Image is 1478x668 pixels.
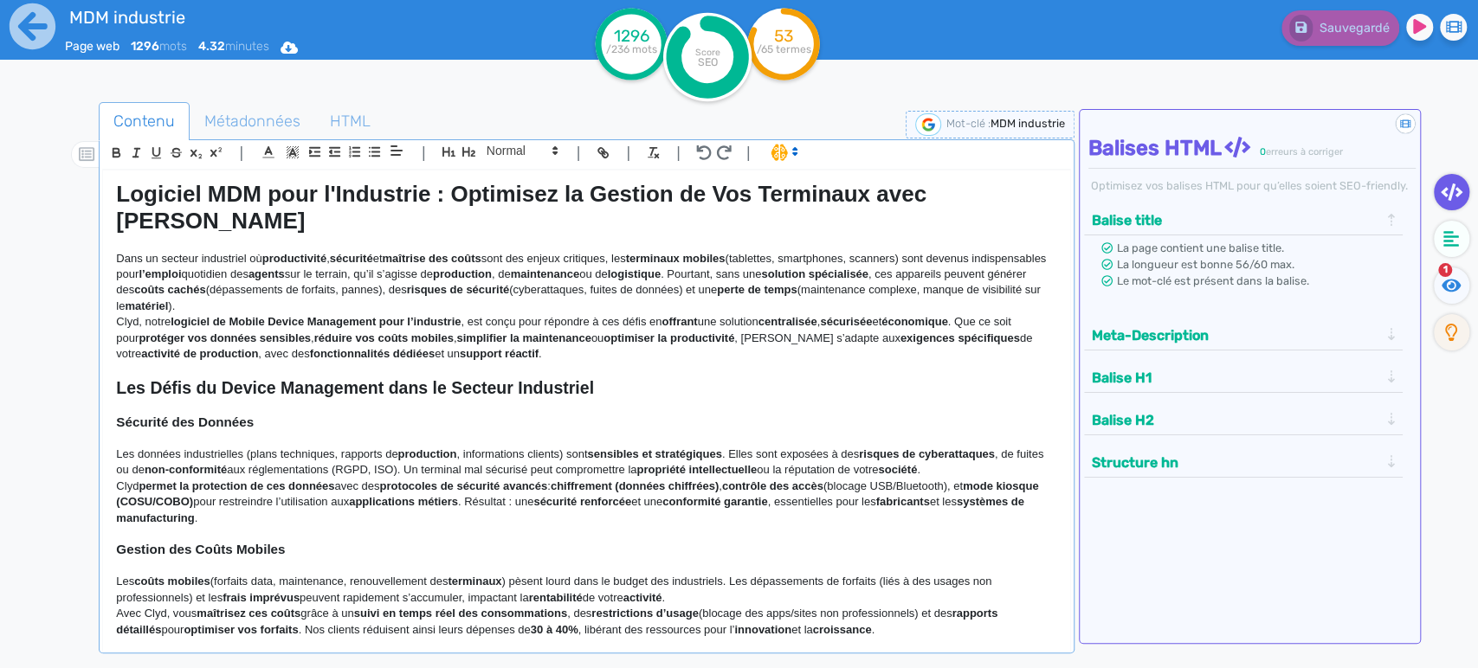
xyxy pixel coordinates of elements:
strong: contrôle des accès [722,479,823,492]
div: Domaine [89,102,133,113]
img: logo_orange.svg [28,28,42,42]
strong: agents [248,267,285,280]
p: Les données industrielles (plans techniques, rapports de , informations clients) sont . Elles son... [116,446,1057,479]
strong: conformité garantie [662,495,767,508]
tspan: 53 [774,26,793,46]
div: Mots-clés [216,102,265,113]
img: tab_domain_overview_orange.svg [70,100,84,114]
span: 1 [1438,263,1452,277]
strong: solution spécialisée [761,267,868,280]
strong: support réactif [460,347,539,360]
strong: Gestion des Coûts Mobiles [116,542,285,556]
strong: production [433,267,492,280]
strong: rentabilité [529,591,583,604]
strong: maîtrise des coûts [382,252,481,265]
strong: fonctionnalités dédiées [310,347,435,360]
strong: risques de sécurité [407,283,510,296]
strong: terminaux [448,575,501,588]
span: La longueur est bonne 56/60 max. [1117,258,1294,271]
strong: réduire vos coûts mobiles [314,331,454,344]
strong: frais imprévus [223,591,300,604]
button: Sauvegardé [1281,10,1399,46]
div: Structure hn [1087,448,1400,477]
span: | [239,141,243,164]
tspan: 1296 [614,26,649,46]
strong: systèmes de manufacturing [116,495,1027,523]
div: Balise title [1087,206,1400,234]
a: Contenu [99,102,190,141]
span: Le mot-clé est présent dans la balise. [1117,274,1309,287]
strong: maîtrisez ces coûts [197,607,300,620]
div: Meta-Description [1087,321,1400,350]
tspan: /65 termes [757,43,811,55]
div: Balise H1 [1087,363,1400,392]
a: HTML [315,102,385,141]
span: | [577,141,581,164]
span: | [626,141,630,164]
p: Clyd avec des : , (blocage USB/Bluetooth), et pour restreindre l’utilisation aux . Résultat : une... [116,479,1057,526]
tspan: SEO [698,55,718,68]
p: Avec Clyd, vous grâce à un , des (blocage des apps/sites non professionnels) et des pour . Nos cl... [116,606,1057,638]
strong: 30 à 40% [531,623,578,636]
span: HTML [316,98,384,145]
div: Optimisez vos balises HTML pour qu’elles soient SEO-friendly. [1088,177,1416,194]
span: erreurs à corriger [1266,146,1343,157]
p: Dans un secteur industriel où , et sont des enjeux critiques, les (tablettes, smartphones, scanne... [116,251,1057,315]
strong: l’emploi [139,267,181,280]
span: 0 [1260,146,1266,157]
p: Clyd, notre , est conçu pour répondre à ces défis en une solution , et . Que ce soit pour , , ou ... [116,314,1057,362]
strong: logistique [608,267,661,280]
strong: optimiser vos forfaits [184,623,298,636]
strong: chiffrement (données chiffrées) [551,479,719,492]
strong: coûts cachés [134,283,205,296]
strong: suivi en temps réel des consommations [354,607,567,620]
button: Balise H2 [1087,406,1384,434]
strong: propriété intellectuelle [636,463,757,476]
strong: Les Défis du Device Management dans le Secteur Industriel [116,378,594,397]
span: | [746,141,751,164]
strong: productivité [262,252,326,265]
strong: matériel [125,299,168,312]
strong: logiciel de Mobile Device Management pour l’industrie [171,315,461,328]
strong: maintenance [511,267,579,280]
strong: terminaux mobiles [626,252,726,265]
strong: production [398,447,457,460]
span: Page web [65,39,119,54]
strong: centralisée [758,315,817,328]
button: Balise title [1087,206,1384,234]
strong: permet la protection de ces données [139,479,334,492]
input: title [65,3,508,31]
span: MDM industrie [991,117,1065,130]
tspan: Score [695,47,720,58]
strong: perte de temps [717,283,797,296]
strong: coûts mobiles [134,575,210,588]
strong: sécurisée [820,315,872,328]
span: Métadonnées [190,98,314,145]
h4: Balises HTML [1088,136,1416,161]
strong: fabricants [876,495,930,508]
span: | [422,141,426,164]
strong: optimiser la productivité [603,331,734,344]
span: mots [131,39,187,54]
span: Contenu [100,98,189,145]
strong: société [878,463,917,476]
button: Meta-Description [1087,321,1384,350]
img: website_grey.svg [28,45,42,59]
strong: risques de cyberattaques [859,447,995,460]
button: Balise H1 [1087,363,1384,392]
span: Sauvegardé [1320,21,1390,35]
strong: activité [623,591,662,604]
strong: économique [881,315,948,328]
span: Aligment [384,140,409,161]
strong: applications métiers [349,495,458,508]
img: google-serp-logo.png [915,113,941,136]
span: minutes [198,39,269,54]
strong: croissance [813,623,872,636]
strong: rapports détaillés [116,607,1001,635]
strong: simplifier la maintenance [456,331,591,344]
strong: restrictions d’usage [591,607,699,620]
strong: activité de production [141,347,258,360]
strong: Logiciel MDM pour l'Industrie : Optimisez la Gestion de Vos Terminaux avec [PERSON_NAME] [116,181,933,234]
strong: exigences spécifiques [900,331,1020,344]
p: Les (forfaits data, maintenance, renouvellement des ) pèsent lourd dans le budget des industriels... [116,574,1057,606]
